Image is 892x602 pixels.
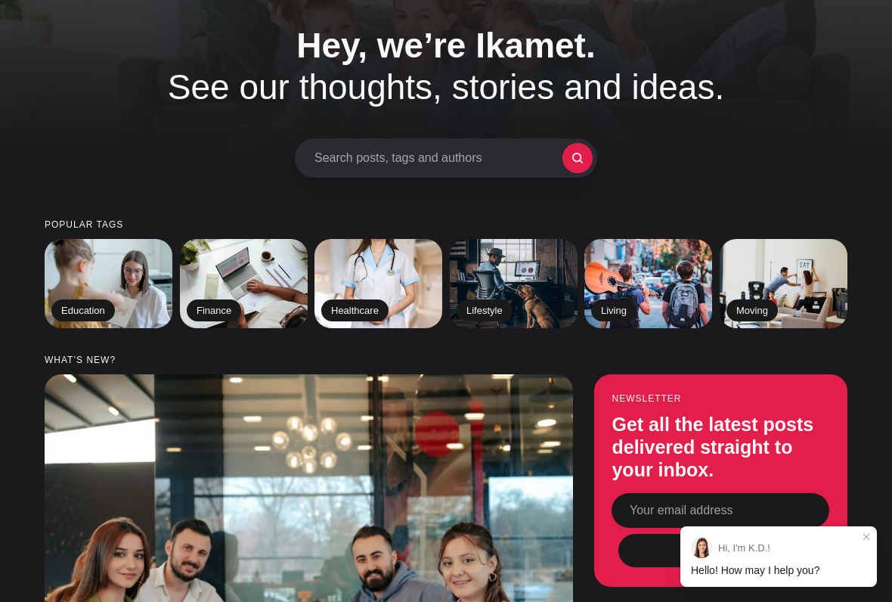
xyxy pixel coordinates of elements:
[726,299,778,322] h2: Moving
[691,564,819,576] jdiv: Hello! How may I help you?
[618,534,823,567] button: Subscribe
[450,239,578,328] a: Lifestyle
[718,542,770,554] jdiv: Hi, I'm K.D.!
[321,299,389,322] h2: Healthcare
[314,239,442,328] a: Healthcare
[187,299,241,322] h2: Finance
[51,299,115,322] h2: Education
[125,25,767,108] h1: See our thoughts, stories and ideas.
[180,239,308,328] a: Finance
[612,394,829,404] small: Newsletter
[591,299,636,322] h2: Living
[296,26,595,65] span: Hey, we’re Ikamet.
[45,355,847,365] small: What’s new?
[584,239,712,328] a: Living
[720,239,847,328] a: Moving
[45,239,172,328] a: Education
[457,299,513,322] h2: Lifestyle
[612,493,829,528] input: Your email address
[612,413,829,481] h3: Get all the latest posts delivered straight to your inbox.
[314,150,562,165] span: Search posts, tags and authors
[45,220,847,230] small: Popular tags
